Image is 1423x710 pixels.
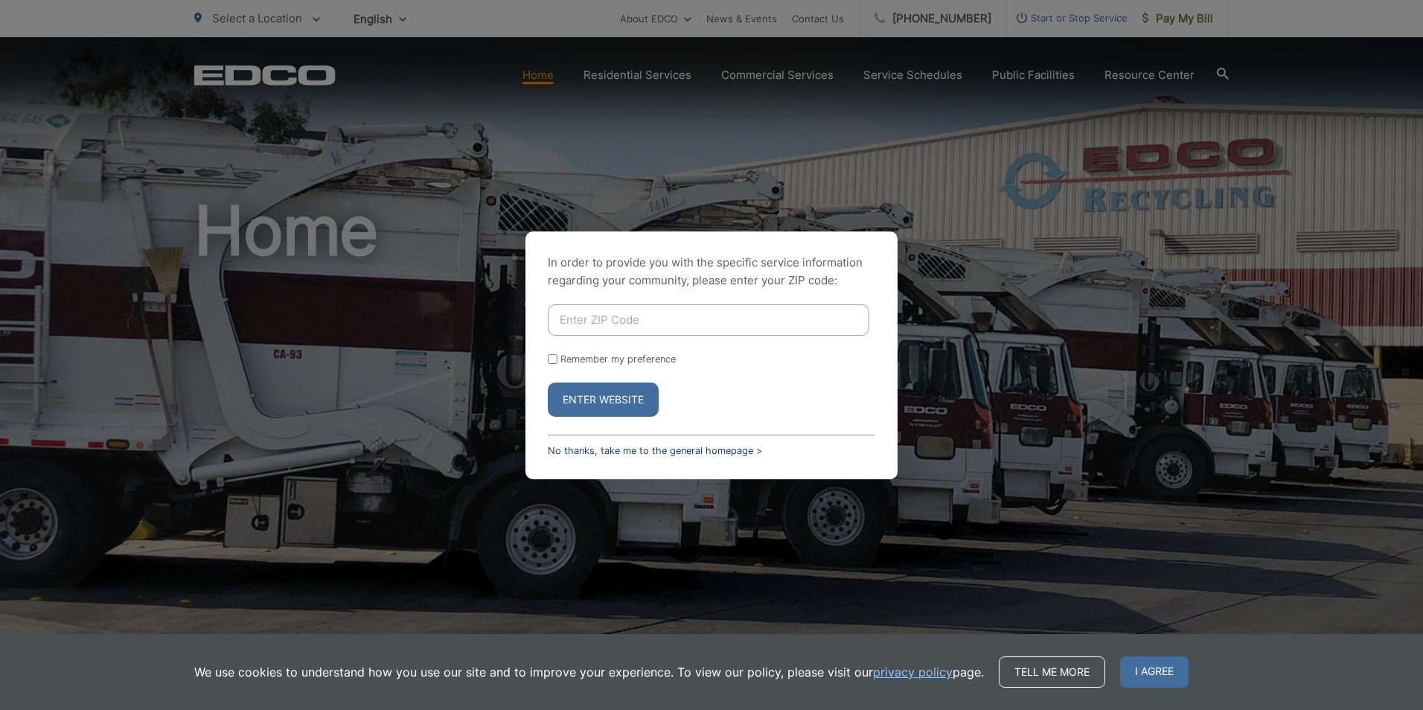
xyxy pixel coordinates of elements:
input: Enter ZIP Code [548,304,869,336]
p: We use cookies to understand how you use our site and to improve your experience. To view our pol... [194,663,984,681]
p: In order to provide you with the specific service information regarding your community, please en... [548,254,875,290]
span: I agree [1120,656,1189,688]
a: No thanks, take me to the general homepage > [548,445,762,456]
a: Tell me more [999,656,1105,688]
button: Enter Website [548,383,659,417]
label: Remember my preference [560,354,676,365]
a: privacy policy [873,663,953,681]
